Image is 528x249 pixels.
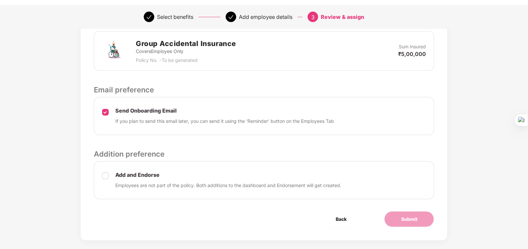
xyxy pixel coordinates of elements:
[399,43,426,50] p: Sum Insured
[115,118,334,125] p: If you plan to send this email later, you can send it using the ‘Reminder’ button on the Employee...
[157,12,193,22] div: Select benefits
[321,12,364,22] div: Review & assign
[239,12,292,22] div: Add employee details
[136,57,236,64] p: Policy No. - To be generated
[94,148,434,160] p: Addition preference
[311,14,315,21] span: 3
[228,15,234,20] span: check
[115,172,341,178] p: Add and Endorse
[102,39,126,63] img: svg+xml;base64,PHN2ZyB4bWxucz0iaHR0cDovL3d3dy53My5vcmcvMjAwMC9zdmciIHdpZHRoPSI3MiIgaGVpZ2h0PSI3Mi...
[136,38,236,49] h2: Group Accidental Insurance
[136,48,236,55] p: Covers Employee Only
[319,211,363,227] button: Back
[336,216,347,223] span: Back
[94,84,434,95] p: Email preference
[146,15,152,20] span: check
[384,211,434,227] button: Submit
[115,182,341,189] p: Employees are not part of the policy. Both additions to the dashboard and Endorsement will get cr...
[115,107,334,114] p: Send Onboarding Email
[398,50,426,58] p: ₹5,00,000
